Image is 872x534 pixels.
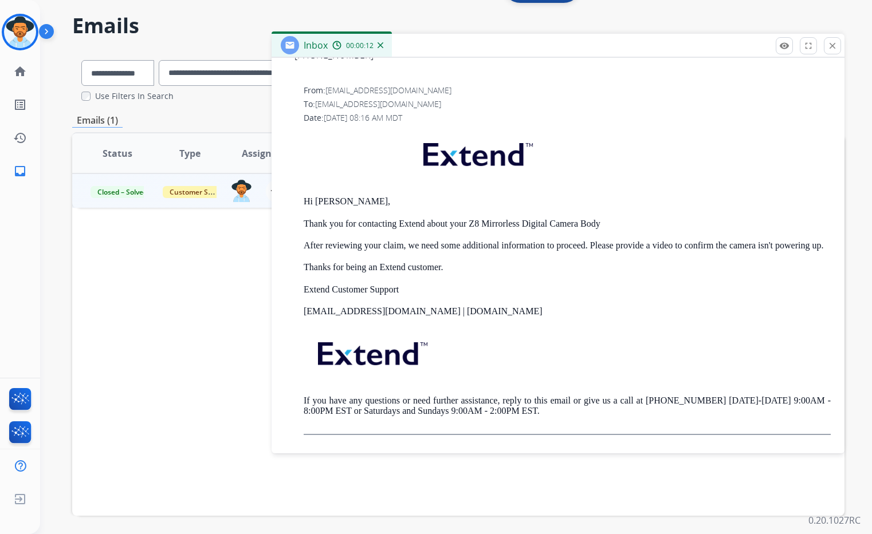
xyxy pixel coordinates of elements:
[179,147,201,160] span: Type
[4,16,36,48] img: avatar
[72,14,844,37] h2: Emails
[827,41,838,51] mat-icon: close
[315,98,441,109] span: [EMAIL_ADDRESS][DOMAIN_NAME]
[304,85,831,96] div: From:
[163,186,237,198] span: Customer Support
[91,186,154,198] span: Closed – Solved
[304,112,831,124] div: Date:
[270,184,284,198] mat-icon: person_add
[409,129,544,175] img: extend.png
[13,164,27,178] mat-icon: inbox
[304,306,831,317] p: [EMAIL_ADDRESS][DOMAIN_NAME] | [DOMAIN_NAME]
[304,262,831,272] p: Thanks for being an Extend customer.
[103,147,132,160] span: Status
[324,112,402,123] span: [DATE] 08:16 AM MDT
[304,98,831,110] div: To:
[231,180,252,203] img: agent-avatar
[304,196,831,207] p: Hi [PERSON_NAME],
[304,219,831,229] p: Thank you for contacting Extend about your Z8 Mirrorless Digital Camera Body
[304,240,831,251] p: After reviewing your claim, we need some additional information to proceed. Please provide a vide...
[95,90,174,102] label: Use Filters In Search
[72,113,123,128] p: Emails (1)
[304,329,439,374] img: extend.png
[304,395,831,417] p: If you have any questions or need further assistance, reply to this email or give us a call at [P...
[808,513,861,527] p: 0.20.1027RC
[13,98,27,112] mat-icon: list_alt
[304,39,328,52] span: Inbox
[242,147,282,160] span: Assignee
[325,85,451,96] span: [EMAIL_ADDRESS][DOMAIN_NAME]
[803,41,814,51] mat-icon: fullscreen
[779,41,789,51] mat-icon: remove_red_eye
[346,41,374,50] span: 00:00:12
[13,65,27,78] mat-icon: home
[304,284,831,295] p: Extend Customer Support
[13,131,27,145] mat-icon: history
